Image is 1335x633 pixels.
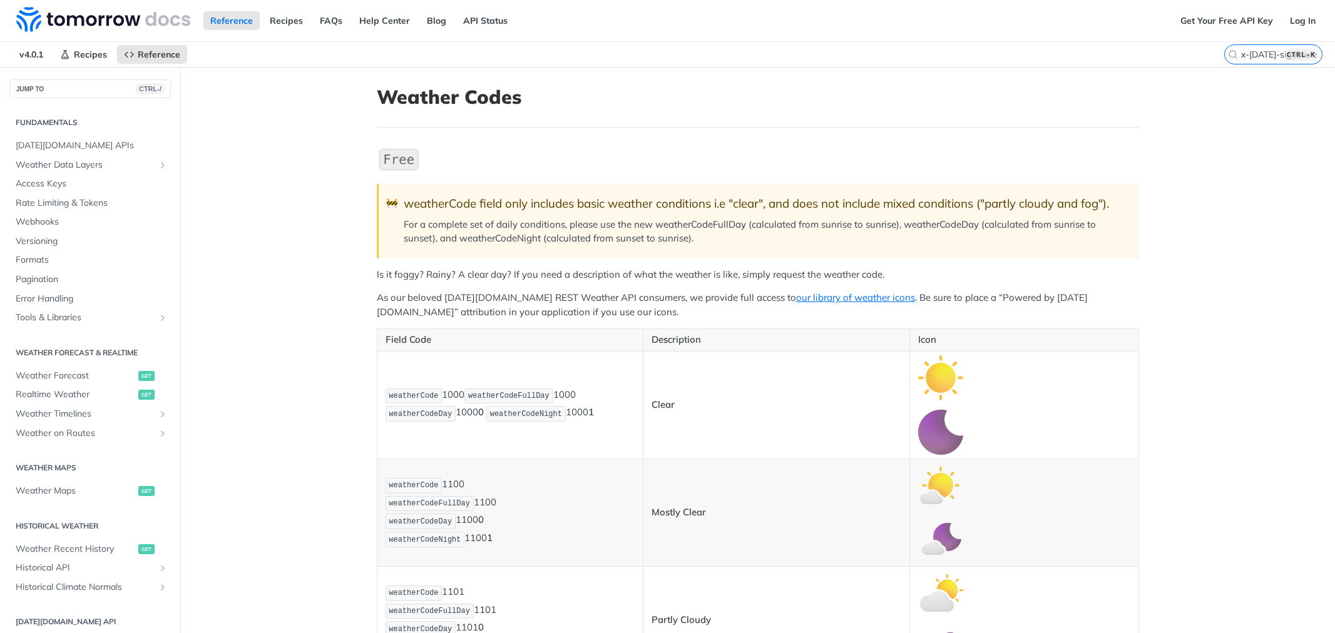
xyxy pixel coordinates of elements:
[918,586,963,598] span: Expand image
[386,196,398,211] span: 🚧
[918,533,963,545] span: Expand image
[13,45,50,64] span: v4.0.1
[468,392,550,400] span: weatherCodeFullDay
[9,578,171,597] a: Historical Climate NormalsShow subpages for Historical Climate Normals
[377,86,1139,108] h1: Weather Codes
[16,216,168,228] span: Webhooks
[16,235,168,248] span: Versioning
[16,581,155,594] span: Historical Climate Normals
[796,291,915,303] a: our library of weather icons
[158,428,168,438] button: Show subpages for Weather on Routes
[9,213,171,231] a: Webhooks
[9,540,171,559] a: Weather Recent Historyget
[158,409,168,419] button: Show subpages for Weather Timelines
[377,291,1139,319] p: As our beloved [DATE][DOMAIN_NAME] REST Weather API consumers, we provide full access to . Be sur...
[9,232,171,251] a: Versioning
[1174,11,1280,30] a: Get Your Free API Key
[203,11,260,30] a: Reference
[16,139,168,152] span: [DATE][DOMAIN_NAME] APIs
[9,367,171,385] a: Weather Forecastget
[456,11,514,30] a: API Status
[136,84,164,94] span: CTRL-/
[490,410,562,418] span: weatherCodeNight
[9,559,171,577] a: Historical APIShow subpages for Historical API
[1283,11,1322,30] a: Log In
[9,482,171,500] a: Weather Mapsget
[263,11,310,30] a: Recipes
[16,388,135,401] span: Realtime Weather
[918,517,963,562] img: mostly_clear_night
[138,544,155,554] span: get
[389,499,470,508] span: weatherCodeFullDay
[487,532,493,544] strong: 1
[16,543,135,555] span: Weather Recent History
[918,463,963,508] img: mostly_clear_day
[158,313,168,323] button: Show subpages for Tools & Libraries
[377,268,1139,282] p: Is it foggy? Rainy? A clear day? If you need a description of what the weather is like, simply re...
[389,535,461,544] span: weatherCodeNight
[404,196,1127,211] div: weatherCode field only includes basic weather conditions i.e "clear", and does not include mixed ...
[9,156,171,175] a: Weather Data LayersShow subpages for Weather Data Layers
[16,197,168,210] span: Rate Limiting & Tokens
[9,194,171,213] a: Rate Limiting & Tokens
[9,270,171,289] a: Pagination
[918,371,963,383] span: Expand image
[9,290,171,308] a: Error Handling
[918,355,963,400] img: clear_day
[652,333,901,347] p: Description
[16,408,155,420] span: Weather Timelines
[9,175,171,193] a: Access Keys
[138,390,155,400] span: get
[16,370,135,382] span: Weather Forecast
[16,273,168,286] span: Pagination
[386,333,635,347] p: Field Code
[9,136,171,155] a: [DATE][DOMAIN_NAME] APIs
[16,311,155,324] span: Tools & Libraries
[16,7,190,32] img: Tomorrow.io Weather API Docs
[918,425,963,437] span: Expand image
[16,562,155,574] span: Historical API
[9,79,171,98] button: JUMP TOCTRL-/
[138,486,155,496] span: get
[918,410,963,455] img: clear_night
[588,407,594,418] strong: 1
[53,45,114,64] a: Recipes
[9,308,171,327] a: Tools & LibrariesShow subpages for Tools & Libraries
[74,49,107,60] span: Recipes
[9,405,171,423] a: Weather TimelinesShow subpages for Weather Timelines
[386,387,635,423] p: 1000 1000 1000 1000
[16,159,155,171] span: Weather Data Layers
[918,570,963,615] img: partly_cloudy_day
[1228,49,1238,59] svg: Search
[1284,48,1319,61] kbd: CTRL-K
[9,520,171,532] h2: Historical Weather
[386,477,635,549] p: 1100 1100 1100 1100
[117,45,187,64] a: Reference
[389,517,452,526] span: weatherCodeDay
[389,589,438,597] span: weatherCode
[16,254,168,266] span: Formats
[9,385,171,404] a: Realtime Weatherget
[389,481,438,490] span: weatherCode
[918,333,1130,347] p: Icon
[158,160,168,170] button: Show subpages for Weather Data Layers
[389,607,470,615] span: weatherCodeFullDay
[9,424,171,443] a: Weather on RoutesShow subpages for Weather on Routes
[918,479,963,490] span: Expand image
[389,410,452,418] span: weatherCodeDay
[478,407,484,418] strong: 0
[313,11,349,30] a: FAQs
[652,398,675,410] strong: Clear
[16,178,168,190] span: Access Keys
[158,563,168,573] button: Show subpages for Historical API
[389,392,438,400] span: weatherCode
[652,614,711,625] strong: Partly Cloudy
[352,11,417,30] a: Help Center
[478,514,484,526] strong: 0
[138,371,155,381] span: get
[9,117,171,128] h2: Fundamentals
[9,616,171,627] h2: [DATE][DOMAIN_NAME] API
[158,582,168,592] button: Show subpages for Historical Climate Normals
[138,49,180,60] span: Reference
[16,485,135,497] span: Weather Maps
